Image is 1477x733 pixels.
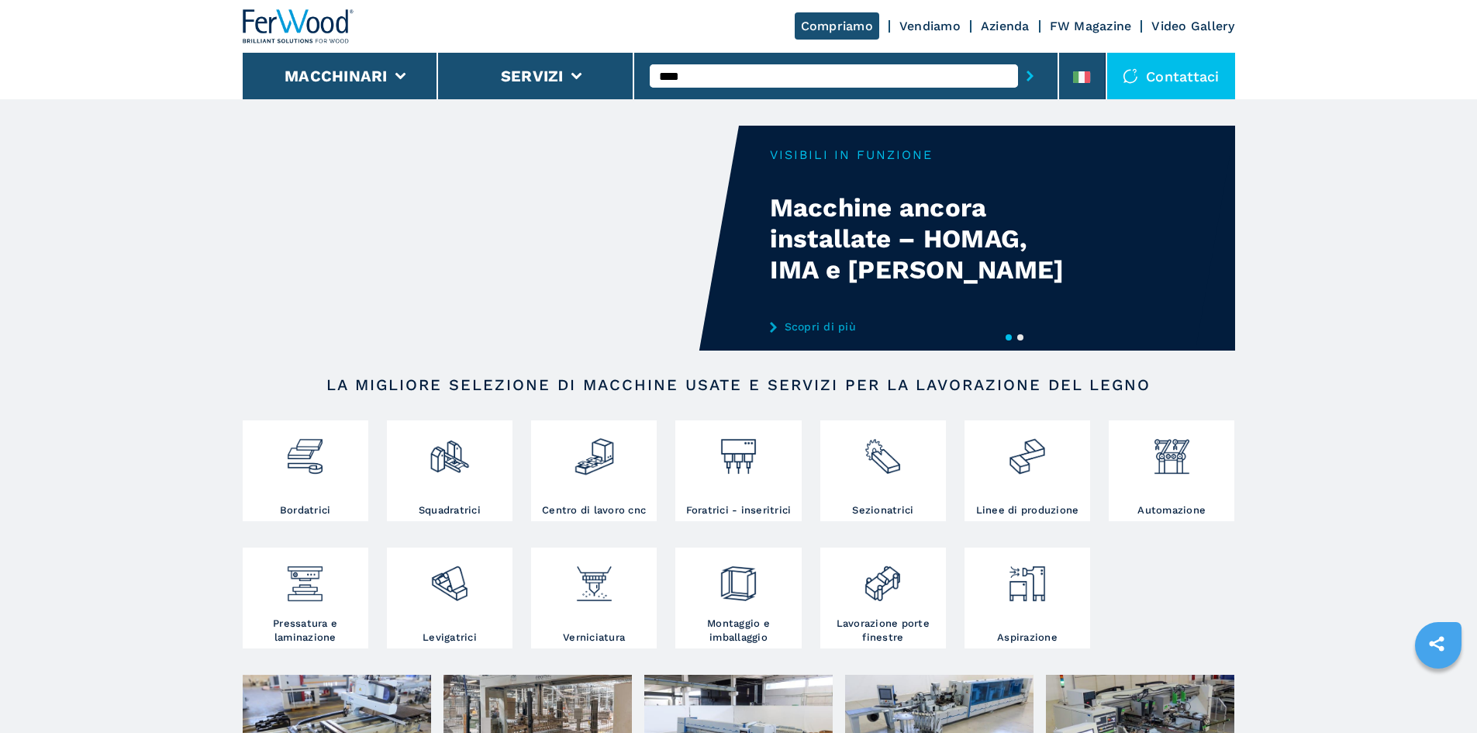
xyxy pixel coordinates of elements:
a: Centro di lavoro cnc [531,420,657,521]
h3: Lavorazione porte finestre [824,617,942,645]
h3: Bordatrici [280,503,331,517]
button: Servizi [501,67,564,85]
a: Levigatrici [387,548,512,648]
a: Video Gallery [1151,19,1234,33]
button: Macchinari [285,67,388,85]
h3: Centro di lavoro cnc [542,503,646,517]
img: linee_di_produzione_2.png [1006,424,1047,477]
h3: Squadratrici [419,503,481,517]
a: Foratrici - inseritrici [675,420,801,521]
img: automazione.png [1151,424,1192,477]
a: Pressatura e laminazione [243,548,368,648]
a: Bordatrici [243,420,368,521]
div: Contattaci [1107,53,1235,99]
img: pressa-strettoia.png [285,551,326,604]
button: 2 [1017,334,1023,341]
h3: Levigatrici [423,631,477,645]
h3: Linee di produzione [976,503,1079,517]
img: lavorazione_porte_finestre_2.png [862,551,903,604]
h3: Sezionatrici [852,503,913,517]
a: Linee di produzione [965,420,1090,521]
a: Squadratrici [387,420,512,521]
img: bordatrici_1.png [285,424,326,477]
a: Scopri di più [770,320,1074,333]
a: FW Magazine [1050,19,1132,33]
a: Aspirazione [965,548,1090,648]
a: Compriamo [795,12,879,40]
img: squadratrici_2.png [429,424,470,477]
a: Montaggio e imballaggio [675,548,801,648]
img: levigatrici_2.png [429,551,470,604]
a: Azienda [981,19,1030,33]
h2: LA MIGLIORE SELEZIONE DI MACCHINE USATE E SERVIZI PER LA LAVORAZIONE DEL LEGNO [292,375,1185,394]
button: submit-button [1018,58,1042,94]
a: Verniciatura [531,548,657,648]
a: Vendiamo [899,19,961,33]
img: montaggio_imballaggio_2.png [718,551,759,604]
img: Ferwood [243,9,354,43]
video: Your browser does not support the video tag. [243,126,739,351]
iframe: Chat [1411,663,1465,721]
h3: Pressatura e laminazione [247,617,364,645]
h3: Foratrici - inseritrici [686,503,792,517]
h3: Aspirazione [997,631,1058,645]
img: centro_di_lavoro_cnc_2.png [574,424,615,477]
button: 1 [1006,334,1012,341]
img: verniciatura_1.png [574,551,615,604]
img: foratrici_inseritrici_2.png [718,424,759,477]
a: Automazione [1109,420,1234,521]
h3: Automazione [1137,503,1206,517]
img: aspirazione_1.png [1006,551,1047,604]
img: Contattaci [1123,68,1138,84]
a: Sezionatrici [820,420,946,521]
h3: Verniciatura [563,631,625,645]
h3: Montaggio e imballaggio [679,617,797,645]
a: Lavorazione porte finestre [820,548,946,648]
a: sharethis [1417,624,1456,663]
img: sezionatrici_2.png [862,424,903,477]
